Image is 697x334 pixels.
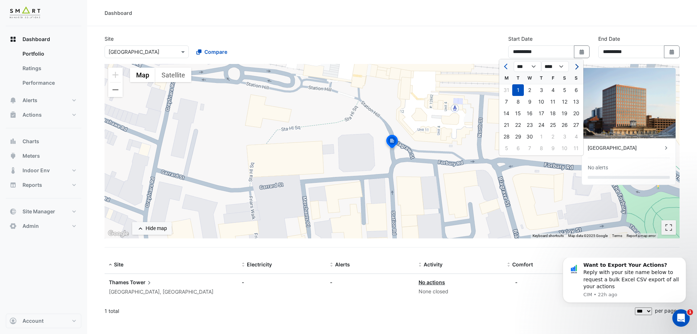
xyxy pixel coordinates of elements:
[6,149,81,163] button: Meters
[579,49,585,55] fa-icon: Select Date
[535,84,547,96] div: 3
[6,314,81,328] button: Account
[669,49,675,55] fa-icon: Select Date
[661,220,676,235] button: Toggle fullscreen view
[547,108,559,119] div: 18
[627,234,656,238] a: Report a map error
[570,84,582,96] div: Sunday, April 6, 2025
[515,278,518,286] div: -
[524,84,535,96] div: 2
[570,108,582,119] div: Sunday, April 20, 2025
[9,181,17,189] app-icon: Reports
[535,96,547,108] div: Thursday, April 10, 2025
[512,72,524,84] div: T
[419,287,498,296] div: None closed
[23,152,40,160] span: Meters
[501,96,512,108] div: 7
[547,108,559,119] div: Friday, April 18, 2025
[524,84,535,96] div: Wednesday, April 2, 2025
[533,233,564,238] button: Keyboard shortcuts
[23,167,50,174] span: Indoor Env
[247,261,272,267] span: Electricity
[501,142,512,154] div: Monday, May 5, 2025
[501,131,512,142] div: 28
[547,119,559,131] div: 25
[330,278,410,286] div: -
[9,6,41,20] img: Company Logo
[512,119,524,131] div: 22
[559,131,570,142] div: 3
[6,32,81,47] button: Dashboard
[106,229,130,238] a: Open this area in Google Maps (opens a new window)
[512,96,524,108] div: Tuesday, April 8, 2025
[559,119,570,131] div: 26
[512,84,524,96] div: Tuesday, April 1, 2025
[570,142,582,154] div: Sunday, May 11, 2025
[547,84,559,96] div: Friday, April 4, 2025
[547,142,559,154] div: 9
[559,119,570,131] div: Saturday, April 26, 2025
[9,222,17,230] app-icon: Admin
[424,261,443,267] span: Activity
[570,96,582,108] div: Sunday, April 13, 2025
[535,96,547,108] div: 10
[130,278,153,286] span: Tower
[6,47,81,93] div: Dashboard
[612,234,622,238] a: Terms (opens in new tab)
[588,164,608,172] div: No alerts
[524,131,535,142] div: Wednesday, April 30, 2025
[559,96,570,108] div: 12
[547,119,559,131] div: Friday, April 25, 2025
[108,83,123,97] button: Zoom out
[535,119,547,131] div: 24
[501,131,512,142] div: Monday, April 28, 2025
[568,234,608,238] span: Map data ©2025 Google
[524,108,535,119] div: 16
[9,167,17,174] app-icon: Indoor Env
[512,108,524,119] div: 15
[559,84,570,96] div: 5
[524,119,535,131] div: Wednesday, April 23, 2025
[6,178,81,192] button: Reports
[535,108,547,119] div: Thursday, April 17, 2025
[512,108,524,119] div: Tuesday, April 15, 2025
[559,108,570,119] div: 19
[552,258,697,307] iframe: Intercom notifications message
[687,309,693,315] span: 1
[598,35,620,43] label: End Date
[105,302,633,320] div: 1 total
[541,61,569,72] select: Select year
[524,108,535,119] div: Wednesday, April 16, 2025
[512,84,524,96] div: 1
[109,288,233,296] div: [GEOGRAPHIC_DATA], [GEOGRAPHIC_DATA]
[501,108,512,119] div: 14
[17,47,81,61] a: Portfolio
[384,134,400,151] img: site-pin-selected.svg
[23,222,39,230] span: Admin
[17,61,81,76] a: Ratings
[582,68,676,138] img: Thames Tower
[512,96,524,108] div: 8
[501,142,512,154] div: 5
[547,96,559,108] div: Friday, April 11, 2025
[672,309,690,327] iframe: Intercom live chat
[114,261,123,267] span: Site
[535,131,547,142] div: Thursday, May 1, 2025
[23,97,37,104] span: Alerts
[501,108,512,119] div: Monday, April 14, 2025
[570,131,582,142] div: 4
[132,222,172,235] button: Hide map
[9,152,17,160] app-icon: Meters
[501,72,512,84] div: M
[16,6,28,17] img: Profile image for CIM
[559,142,570,154] div: Saturday, May 10, 2025
[570,108,582,119] div: 20
[655,307,677,314] span: per page
[535,119,547,131] div: Thursday, April 24, 2025
[6,219,81,233] button: Admin
[514,61,541,72] select: Select month
[108,68,123,82] button: Zoom in
[9,97,17,104] app-icon: Alerts
[6,108,81,122] button: Actions
[155,68,191,82] button: Show satellite imagery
